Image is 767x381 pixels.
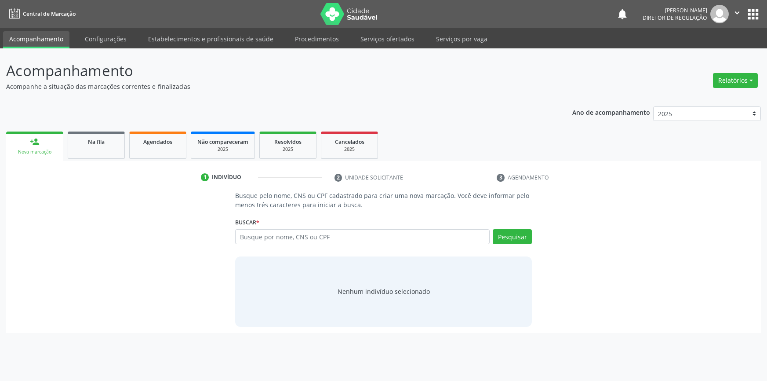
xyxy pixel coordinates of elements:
a: Procedimentos [289,31,345,47]
p: Busque pelo nome, CNS ou CPF cadastrado para criar uma nova marcação. Você deve informar pelo men... [235,191,532,209]
img: img [710,5,729,23]
div: [PERSON_NAME] [643,7,707,14]
div: 2025 [197,146,248,153]
p: Ano de acompanhamento [572,106,650,117]
a: Serviços ofertados [354,31,421,47]
div: 1 [201,173,209,181]
span: Diretor de regulação [643,14,707,22]
span: Resolvidos [274,138,302,146]
label: Buscar [235,216,259,229]
a: Acompanhamento [3,31,69,48]
button:  [729,5,745,23]
button: Pesquisar [493,229,532,244]
button: notifications [616,8,629,20]
span: Cancelados [335,138,364,146]
button: apps [745,7,761,22]
div: Nenhum indivíduo selecionado [338,287,430,296]
p: Acompanhamento [6,60,534,82]
span: Não compareceram [197,138,248,146]
div: person_add [30,137,40,147]
div: Indivíduo [212,173,241,181]
span: Central de Marcação [23,10,76,18]
button: Relatórios [713,73,758,88]
span: Agendados [143,138,172,146]
a: Central de Marcação [6,7,76,21]
p: Acompanhe a situação das marcações correntes e finalizadas [6,82,534,91]
input: Busque por nome, CNS ou CPF [235,229,490,244]
a: Serviços por vaga [430,31,494,47]
div: Nova marcação [12,149,57,155]
i:  [732,8,742,18]
a: Estabelecimentos e profissionais de saúde [142,31,280,47]
a: Configurações [79,31,133,47]
div: 2025 [266,146,310,153]
span: Na fila [88,138,105,146]
div: 2025 [327,146,371,153]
